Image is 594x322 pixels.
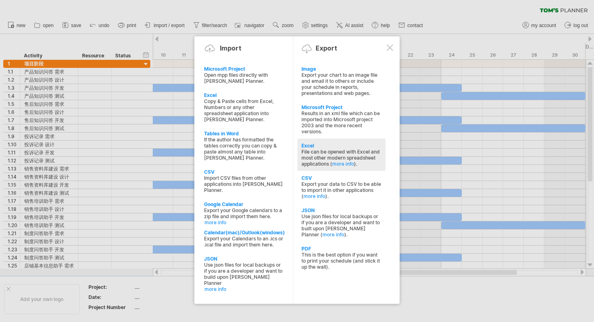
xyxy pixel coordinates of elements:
[220,44,241,52] div: Import
[301,181,381,199] div: Export your data to CSV to be able to import it in other applications ( ).
[303,193,325,199] a: more info
[322,232,344,238] a: more info
[204,98,284,122] div: Copy & Paste cells from Excel, Numbers or any other spreadsheet application into [PERSON_NAME] Pl...
[301,110,381,135] div: Results in an xml file which can be imported into Microsoft project 2003 and the more recent vers...
[301,252,381,270] div: This is the best option if you want to print your schedule (and stick it up the wall).
[316,44,337,52] div: Export
[301,213,381,238] div: Use json files for local backups or if you are a developer and want to built upon [PERSON_NAME] P...
[204,219,284,225] a: more info
[204,130,284,137] div: Tables in Word
[301,104,381,110] div: Microsoft Project
[204,286,284,292] a: more info
[301,149,381,167] div: File can be opened with Excel and most other modern spreadsheet applications ( ).
[204,137,284,161] div: If the author has formatted the tables correctly you can copy & paste almost any table into [PERS...
[301,207,381,213] div: JSON
[301,246,381,252] div: PDF
[204,92,284,98] div: Excel
[301,72,381,96] div: Export your chart to an image file and email it to others or include your schedule in reports, pr...
[301,66,381,72] div: Image
[332,161,354,167] a: more info
[301,143,381,149] div: Excel
[301,175,381,181] div: CSV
